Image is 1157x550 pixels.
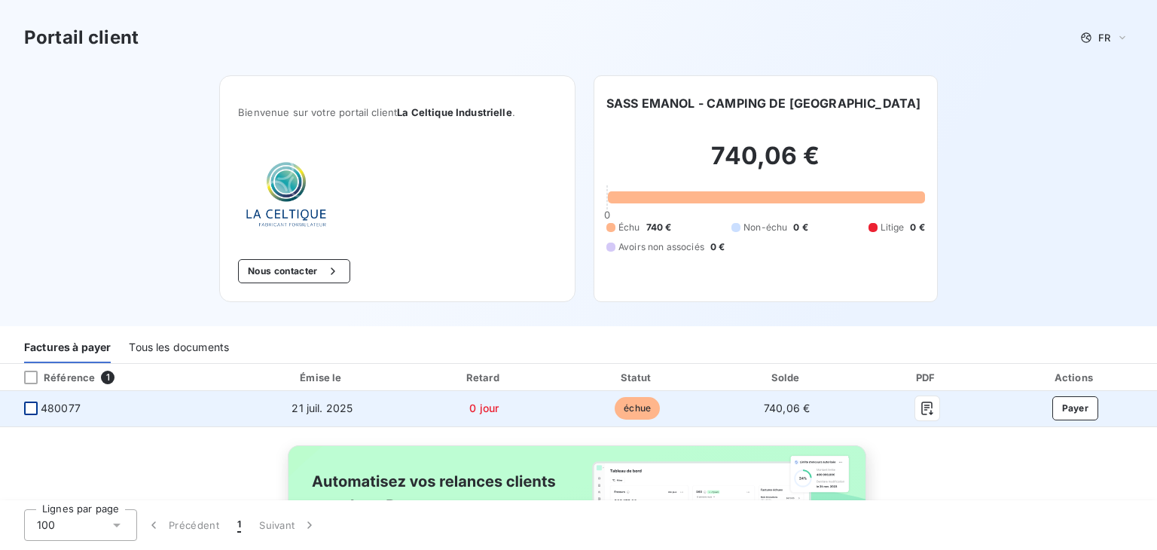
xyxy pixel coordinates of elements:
[764,402,810,414] span: 740,06 €
[129,332,229,363] div: Tous les documents
[646,221,672,234] span: 740 €
[238,154,334,235] img: Company logo
[565,370,710,385] div: Statut
[397,106,512,118] span: La Celtique Industrielle
[24,332,111,363] div: Factures à payer
[606,94,920,112] h6: SASS EMANOL - CAMPING DE [GEOGRAPHIC_DATA]
[292,402,353,414] span: 21 juil. 2025
[618,221,640,234] span: Échu
[469,402,499,414] span: 0 jour
[228,509,250,541] button: 1
[238,259,350,283] button: Nous contacter
[618,240,704,254] span: Avoirs non associés
[1098,32,1110,44] span: FR
[101,371,114,384] span: 1
[716,370,858,385] div: Solde
[881,221,905,234] span: Litige
[238,106,557,118] span: Bienvenue sur votre portail client .
[604,209,610,221] span: 0
[710,240,725,254] span: 0 €
[606,141,925,186] h2: 740,06 €
[250,509,326,541] button: Suivant
[41,401,81,416] span: 480077
[37,518,55,533] span: 100
[12,371,95,384] div: Référence
[793,221,807,234] span: 0 €
[24,24,139,51] h3: Portail client
[241,370,404,385] div: Émise le
[743,221,787,234] span: Non-échu
[137,509,228,541] button: Précédent
[237,518,241,533] span: 1
[1052,396,1099,420] button: Payer
[615,397,660,420] span: échue
[864,370,991,385] div: PDF
[910,221,924,234] span: 0 €
[410,370,559,385] div: Retard
[997,370,1154,385] div: Actions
